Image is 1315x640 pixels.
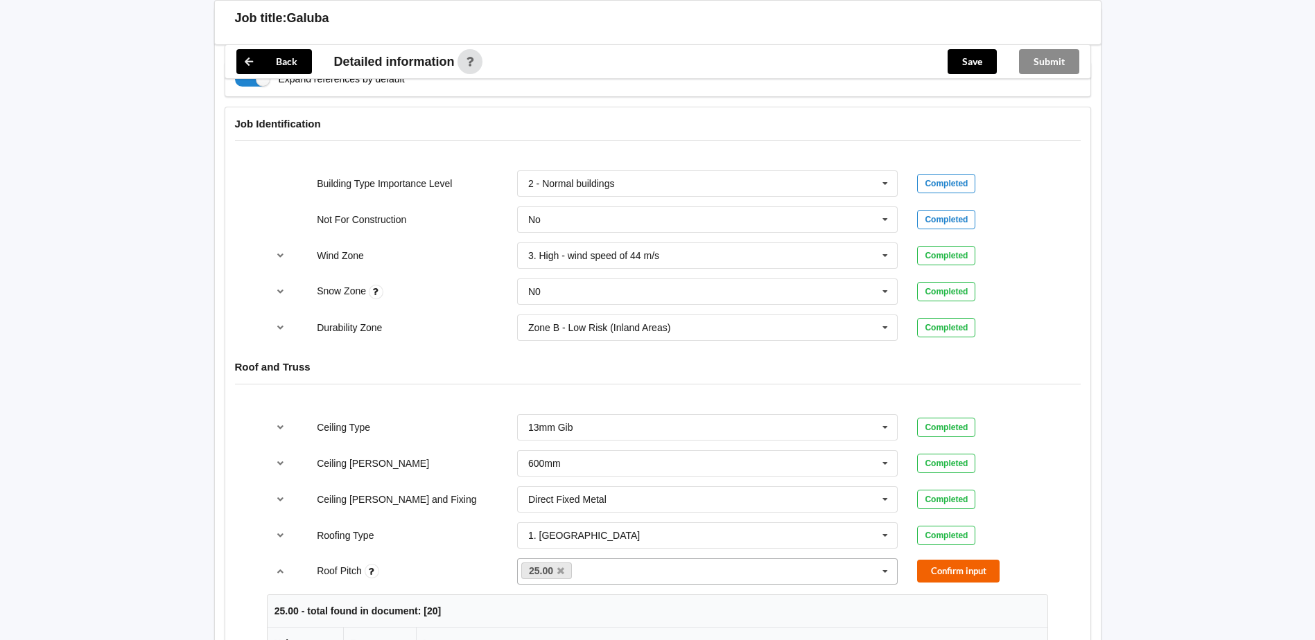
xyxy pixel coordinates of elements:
[268,595,1047,628] th: 25.00 - total found in document: [20]
[267,279,294,304] button: reference-toggle
[267,415,294,440] button: reference-toggle
[267,559,294,584] button: reference-toggle
[528,179,615,188] div: 2 - Normal buildings
[235,72,405,87] label: Expand references by default
[317,250,364,261] label: Wind Zone
[917,282,975,301] div: Completed
[267,523,294,548] button: reference-toggle
[334,55,455,68] span: Detailed information
[317,458,429,469] label: Ceiling [PERSON_NAME]
[267,487,294,512] button: reference-toggle
[917,490,975,509] div: Completed
[917,210,975,229] div: Completed
[528,323,670,332] div: Zone B - Low Risk (Inland Areas)
[948,49,997,74] button: Save
[317,285,369,296] label: Snow Zone
[317,322,382,333] label: Durability Zone
[917,418,975,437] div: Completed
[528,287,541,296] div: N0
[317,530,374,541] label: Roofing Type
[917,454,975,473] div: Completed
[235,117,1081,130] h4: Job Identification
[317,494,476,505] label: Ceiling [PERSON_NAME] and Fixing
[521,562,573,579] a: 25.00
[917,318,975,337] div: Completed
[267,451,294,476] button: reference-toggle
[528,215,541,224] div: No
[917,174,975,193] div: Completed
[287,10,329,26] h3: Galuba
[528,495,607,504] div: Direct Fixed Metal
[236,49,312,74] button: Back
[235,360,1081,373] h4: Roof and Truss
[917,526,975,545] div: Completed
[528,459,561,468] div: 600mm
[528,423,573,432] div: 13mm Gib
[317,422,370,433] label: Ceiling Type
[917,560,1000,583] button: Confirm input
[267,243,294,268] button: reference-toggle
[317,214,406,225] label: Not For Construction
[317,565,364,576] label: Roof Pitch
[235,10,287,26] h3: Job title:
[317,178,452,189] label: Building Type Importance Level
[917,246,975,265] div: Completed
[267,315,294,340] button: reference-toggle
[528,251,659,260] div: 3. High - wind speed of 44 m/s
[528,531,640,540] div: 1. [GEOGRAPHIC_DATA]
